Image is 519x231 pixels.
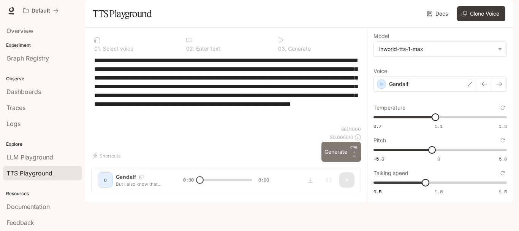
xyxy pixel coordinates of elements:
[373,69,387,74] p: Voice
[32,8,50,14] p: Default
[350,145,358,159] p: ⏎
[373,33,389,39] p: Model
[286,46,311,51] p: Generate
[389,80,408,88] p: Gandalf
[437,156,440,162] span: 0
[499,123,507,129] span: 1.5
[94,46,101,51] p: 0 1 .
[498,169,507,177] button: Reset to default
[321,142,361,162] button: GenerateCTRL +⏎
[499,156,507,162] span: 5.0
[373,123,381,129] span: 0.7
[426,6,451,21] a: Docs
[373,170,408,176] p: Talking speed
[435,188,443,195] span: 1.0
[457,6,505,21] button: Clone Voice
[435,123,443,129] span: 1.1
[93,6,152,21] h1: TTS Playground
[498,136,507,145] button: Reset to default
[91,150,123,162] button: Shortcuts
[350,145,358,154] p: CTRL +
[101,46,133,51] p: Select voice
[20,3,62,18] button: All workspaces
[374,42,506,56] div: inworld-tts-1-max
[498,104,507,112] button: Reset to default
[278,46,286,51] p: 0 3 .
[195,46,220,51] p: Enter text
[379,45,494,53] div: inworld-tts-1-max
[499,188,507,195] span: 1.5
[186,46,195,51] p: 0 2 .
[373,156,384,162] span: -5.0
[373,138,386,143] p: Pitch
[373,105,405,110] p: Temperature
[373,188,381,195] span: 0.5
